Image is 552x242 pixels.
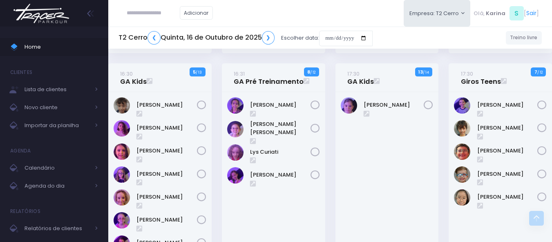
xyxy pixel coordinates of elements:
[227,167,244,184] img: Sofia Alem santinho costa de Jesus
[454,97,470,114] img: Bernardo Vinciguerra
[193,69,196,75] strong: 5
[506,31,542,45] a: Treino livre
[136,216,197,224] a: [PERSON_NAME]
[10,143,31,159] h4: Agenda
[25,102,90,113] span: Novo cliente
[234,69,304,86] a: 16:31GA Pré Treinamento
[341,97,357,114] img: Isabella Fascina Souza
[136,147,197,155] a: [PERSON_NAME]
[227,97,244,114] img: Catharina Dalonso
[477,170,538,178] a: [PERSON_NAME]
[234,70,245,78] small: 16:31
[423,70,429,75] small: / 14
[454,120,470,137] img: Gabriel Linck Takimoto da Silva
[418,69,423,75] strong: 13
[250,148,311,156] a: Lys Curiati
[25,42,98,52] span: Home
[477,193,538,201] a: [PERSON_NAME]
[114,120,130,137] img: Dora Moreira Russo
[534,69,537,75] strong: 7
[461,69,501,86] a: 17:30Giros Teens
[180,6,213,20] a: Adicionar
[262,31,275,45] a: ❯
[510,6,524,20] span: S
[10,64,32,81] h4: Clientes
[25,84,90,95] span: Lista de clientes
[25,181,90,191] span: Agenda do dia
[537,70,543,75] small: / 12
[120,69,147,86] a: 16:30GA Kids
[227,121,244,137] img: Fernanda Akemi Akiyama Bortoni
[136,124,197,132] a: [PERSON_NAME]
[474,9,485,18] span: Olá,
[364,101,424,109] a: [PERSON_NAME]
[227,144,244,161] img: Lys Curiati
[526,9,536,18] a: Sair
[136,101,197,109] a: [PERSON_NAME]
[196,70,202,75] small: / 13
[25,120,90,131] span: Importar da planilha
[454,143,470,160] img: Gabriel bicca da costa
[25,163,90,173] span: Calendário
[250,171,311,179] a: [PERSON_NAME]
[307,69,310,75] strong: 8
[347,70,360,78] small: 17:30
[136,170,197,178] a: [PERSON_NAME]
[454,189,470,206] img: Natália Mie Sunami
[310,70,315,75] small: / 12
[114,166,130,183] img: Gabriela Arouca
[250,120,311,136] a: [PERSON_NAME] [PERSON_NAME]
[347,69,374,86] a: 17:30GA Kids
[25,223,90,234] span: Relatórios de clientes
[114,143,130,160] img: Felipa Campos Estevam
[114,97,130,114] img: Carolina Costa
[136,193,197,201] a: [PERSON_NAME]
[477,101,538,109] a: [PERSON_NAME]
[477,124,538,132] a: [PERSON_NAME]
[147,31,161,45] a: ❮
[461,70,473,78] small: 17:30
[114,212,130,229] img: Isabella Arouca
[470,4,542,22] div: [ ]
[120,70,133,78] small: 16:30
[454,166,470,183] img: Max Wainer
[477,147,538,155] a: [PERSON_NAME]
[114,189,130,206] img: Helena Zotareli de Araujo
[118,31,275,45] h5: T2 Cerro Quinta, 16 de Outubro de 2025
[486,9,505,18] span: Karina
[10,203,40,220] h4: Relatórios
[118,29,373,47] div: Escolher data:
[250,101,311,109] a: [PERSON_NAME]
